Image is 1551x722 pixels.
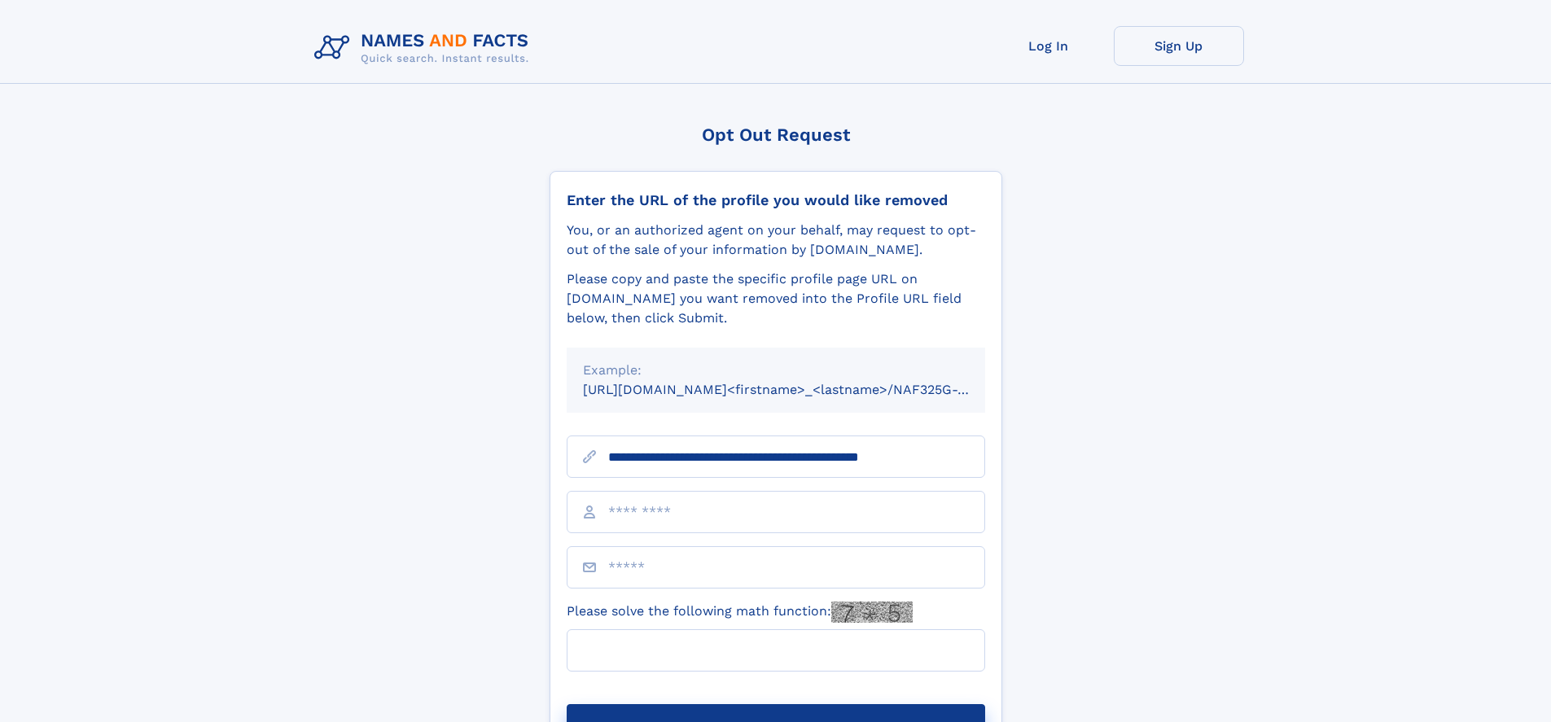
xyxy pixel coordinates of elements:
label: Please solve the following math function: [567,602,913,623]
div: Opt Out Request [550,125,1002,145]
img: Logo Names and Facts [308,26,542,70]
div: Example: [583,361,969,380]
a: Log In [984,26,1114,66]
small: [URL][DOMAIN_NAME]<firstname>_<lastname>/NAF325G-xxxxxxxx [583,382,1016,397]
div: Please copy and paste the specific profile page URL on [DOMAIN_NAME] you want removed into the Pr... [567,269,985,328]
div: Enter the URL of the profile you would like removed [567,191,985,209]
div: You, or an authorized agent on your behalf, may request to opt-out of the sale of your informatio... [567,221,985,260]
a: Sign Up [1114,26,1244,66]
